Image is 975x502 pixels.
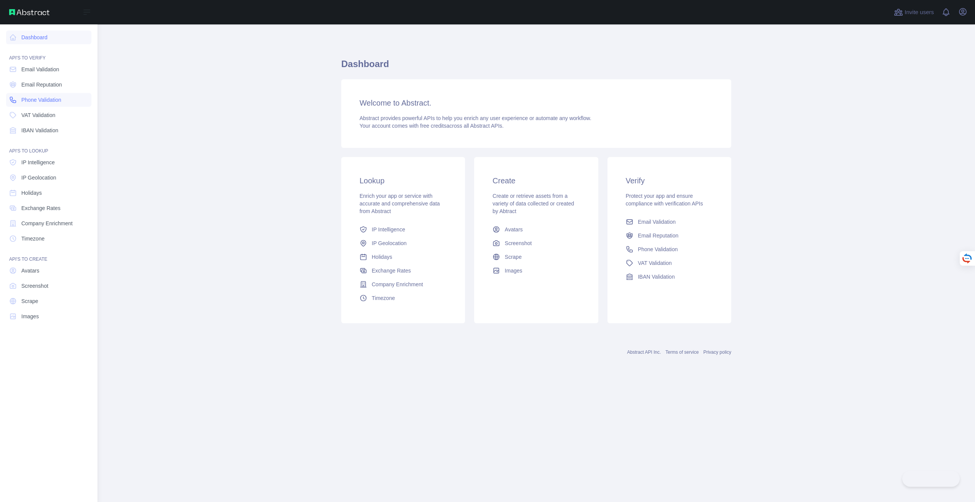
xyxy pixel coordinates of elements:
a: Scrape [489,250,583,264]
a: Timezone [6,232,91,245]
img: Abstract API [9,9,50,15]
a: Company Enrichment [356,277,450,291]
span: Your account comes with across all Abstract APIs. [360,123,503,129]
span: IBAN Validation [21,127,58,134]
a: Scrape [6,294,91,308]
span: Company Enrichment [372,281,423,288]
span: Images [505,267,522,274]
a: Holidays [356,250,450,264]
span: Email Reputation [21,81,62,88]
span: Scrape [505,253,521,261]
span: Phone Validation [638,245,678,253]
span: IP Geolocation [372,239,407,247]
span: free credits [420,123,446,129]
a: Email Validation [6,63,91,76]
h3: Create [492,175,580,186]
span: Create or retrieve assets from a variety of data collected or created by Abtract [492,193,574,214]
span: IP Intelligence [372,226,405,233]
span: Company Enrichment [21,220,73,227]
iframe: Toggle Customer Support [902,471,960,487]
a: Abstract API Inc. [627,350,661,355]
a: Screenshot [6,279,91,293]
span: Screenshot [505,239,532,247]
a: Company Enrichment [6,217,91,230]
a: Images [6,310,91,323]
span: VAT Validation [21,111,55,119]
a: Privacy policy [703,350,731,355]
a: VAT Validation [6,108,91,122]
span: Exchange Rates [372,267,411,274]
a: Exchange Rates [356,264,450,277]
span: Abstract provides powerful APIs to help you enrich any user experience or automate any workflow. [360,115,591,121]
span: Holidays [21,189,42,197]
h3: Welcome to Abstract. [360,98,713,108]
span: Invite users [905,8,934,17]
a: Holidays [6,186,91,200]
span: VAT Validation [638,259,672,267]
span: Holidays [372,253,392,261]
div: API'S TO VERIFY [6,46,91,61]
span: Email Validation [21,66,59,73]
span: Scrape [21,297,38,305]
a: Dashboard [6,30,91,44]
a: IP Geolocation [356,236,450,250]
span: Protect your app and ensure compliance with verification APIs [626,193,703,207]
a: Exchange Rates [6,201,91,215]
a: IBAN Validation [623,270,716,284]
span: Avatars [21,267,39,274]
a: Terms of service [665,350,698,355]
button: Invite users [892,6,935,18]
span: Avatars [505,226,523,233]
h1: Dashboard [341,58,731,76]
div: API'S TO CREATE [6,247,91,262]
span: Timezone [372,294,395,302]
span: Email Reputation [638,232,679,239]
span: Email Validation [638,218,676,226]
div: API'S TO LOOKUP [6,139,91,154]
h3: Verify [626,175,713,186]
a: Email Validation [623,215,716,229]
a: Email Reputation [6,78,91,91]
span: IBAN Validation [638,273,675,281]
a: Images [489,264,583,277]
a: IP Intelligence [356,223,450,236]
a: IP Intelligence [6,156,91,169]
span: Images [21,313,39,320]
span: Phone Validation [21,96,61,104]
a: Email Reputation [623,229,716,242]
a: Phone Validation [623,242,716,256]
a: Screenshot [489,236,583,250]
a: IBAN Validation [6,123,91,137]
span: IP Intelligence [21,159,55,166]
span: Timezone [21,235,45,242]
span: Enrich your app or service with accurate and comprehensive data from Abstract [360,193,440,214]
a: VAT Validation [623,256,716,270]
a: Avatars [6,264,91,277]
a: Phone Validation [6,93,91,107]
h3: Lookup [360,175,447,186]
a: Avatars [489,223,583,236]
a: IP Geolocation [6,171,91,184]
span: Exchange Rates [21,204,61,212]
a: Timezone [356,291,450,305]
span: IP Geolocation [21,174,56,181]
span: Screenshot [21,282,48,290]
